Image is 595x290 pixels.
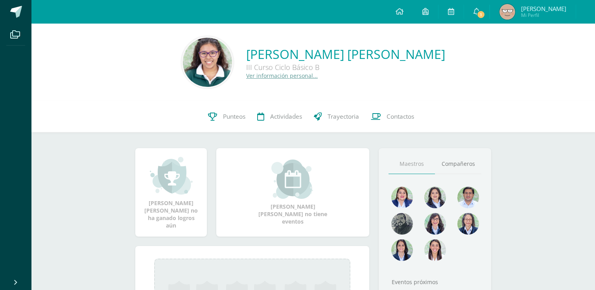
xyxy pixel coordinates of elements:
div: III Curso Ciclo Básico B [246,62,445,72]
img: b08fa849ce700c2446fec7341b01b967.png [499,4,515,20]
a: Punteos [202,101,251,132]
span: [PERSON_NAME] [521,5,566,13]
img: achievement_small.png [150,156,193,195]
img: b1da893d1b21f2b9f45fcdf5240f8abd.png [424,213,446,235]
a: Compañeros [435,154,481,174]
span: 1 [477,10,485,19]
span: Punteos [223,112,245,121]
img: 135afc2e3c36cc19cf7f4a6ffd4441d1.png [391,187,413,208]
img: 68491b968eaf45af92dd3338bd9092c6.png [457,213,479,235]
div: Eventos próximos [389,278,481,286]
img: 1c486c33b8bd52ac03df331010ae2e62.png [183,38,232,87]
a: [PERSON_NAME] [PERSON_NAME] [246,46,445,62]
div: [PERSON_NAME] [PERSON_NAME] no ha ganado logros aún [143,156,199,229]
div: [PERSON_NAME] [PERSON_NAME] no tiene eventos [254,160,332,225]
img: event_small.png [271,160,314,199]
a: Actividades [251,101,308,132]
img: 45e5189d4be9c73150df86acb3c68ab9.png [424,187,446,208]
a: Ver información personal... [246,72,318,79]
a: Contactos [365,101,420,132]
span: Mi Perfil [521,12,566,18]
img: d4e0c534ae446c0d00535d3bb96704e9.png [391,239,413,261]
span: Trayectoria [328,112,359,121]
a: Trayectoria [308,101,365,132]
span: Actividades [270,112,302,121]
img: 1e7bfa517bf798cc96a9d855bf172288.png [457,187,479,208]
img: 38d188cc98c34aa903096de2d1c9671e.png [424,239,446,261]
span: Contactos [387,112,414,121]
img: 4179e05c207095638826b52d0d6e7b97.png [391,213,413,235]
a: Maestros [389,154,435,174]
